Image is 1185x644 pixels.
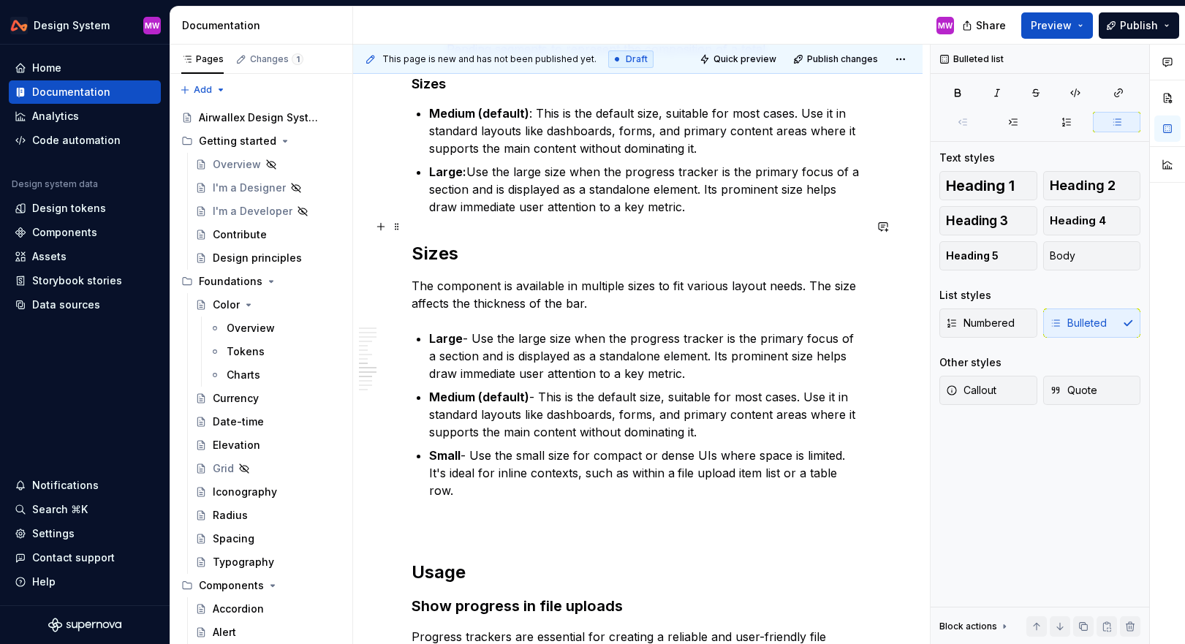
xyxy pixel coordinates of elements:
[189,387,347,410] a: Currency
[203,317,347,340] a: Overview
[292,53,303,65] span: 1
[9,570,161,594] button: Help
[189,550,347,574] a: Typography
[1099,12,1179,39] button: Publish
[1031,18,1072,33] span: Preview
[32,85,110,99] div: Documentation
[939,151,995,165] div: Text styles
[175,270,347,293] div: Foundations
[213,555,274,569] div: Typography
[227,321,275,336] div: Overview
[429,105,864,157] p: : This is the default size, suitable for most cases. Use it in standard layouts like dashboards, ...
[189,621,347,644] a: Alert
[429,330,864,382] p: - Use the large size when the progress tracker is the primary focus of a section and is displayed...
[32,273,122,288] div: Storybook stories
[626,53,648,65] span: Draft
[189,433,347,457] a: Elevation
[213,181,286,195] div: I'm a Designer
[1050,213,1106,228] span: Heading 4
[189,200,347,223] a: I'm a Developer
[189,223,347,246] a: Contribute
[976,18,1006,33] span: Share
[939,171,1037,200] button: Heading 1
[1050,178,1116,193] span: Heading 2
[199,578,264,593] div: Components
[939,206,1037,235] button: Heading 3
[181,53,224,65] div: Pages
[189,176,347,200] a: I'm a Designer
[412,596,864,616] h3: Show progress in file uploads
[429,164,466,179] strong: Large:
[3,10,167,41] button: Design SystemMW
[175,574,347,597] div: Components
[12,178,98,190] div: Design system data
[213,438,260,452] div: Elevation
[9,129,161,152] a: Code automation
[9,245,161,268] a: Assets
[9,293,161,317] a: Data sources
[189,504,347,527] a: Radius
[213,204,292,219] div: I'm a Developer
[9,56,161,80] a: Home
[807,53,878,65] span: Publish changes
[713,53,776,65] span: Quick preview
[175,129,347,153] div: Getting started
[32,133,121,148] div: Code automation
[939,288,991,303] div: List styles
[213,298,240,312] div: Color
[227,368,260,382] div: Charts
[48,618,121,632] a: Supernova Logo
[1043,206,1141,235] button: Heading 4
[145,20,159,31] div: MW
[9,197,161,220] a: Design tokens
[213,391,259,406] div: Currency
[429,447,864,499] p: - Use the small size for compact or dense UIs where space is limited. It's ideal for inline conte...
[939,616,1010,637] div: Block actions
[189,527,347,550] a: Spacing
[189,597,347,621] a: Accordion
[938,20,953,31] div: MW
[32,478,99,493] div: Notifications
[213,602,264,616] div: Accordion
[939,308,1037,338] button: Numbered
[946,213,1008,228] span: Heading 3
[9,221,161,244] a: Components
[199,134,276,148] div: Getting started
[199,110,319,125] div: Airwallex Design System
[9,498,161,521] button: Search ⌘K
[189,457,347,480] a: Grid
[189,153,347,176] a: Overview
[9,105,161,128] a: Analytics
[1021,12,1093,39] button: Preview
[182,18,347,33] div: Documentation
[213,414,264,429] div: Date-time
[429,448,461,463] strong: Small
[32,575,56,589] div: Help
[32,225,97,240] div: Components
[32,550,115,565] div: Contact support
[429,163,864,216] p: Use the large size when the progress tracker is the primary focus of a section and is displayed a...
[412,75,864,93] h4: Sizes
[1050,249,1075,263] span: Body
[412,242,864,265] h2: Sizes
[32,201,106,216] div: Design tokens
[939,376,1037,405] button: Callout
[32,109,79,124] div: Analytics
[194,84,212,96] span: Add
[429,331,463,346] strong: Large
[9,474,161,497] button: Notifications
[9,80,161,104] a: Documentation
[946,383,996,398] span: Callout
[32,249,67,264] div: Assets
[9,546,161,569] button: Contact support
[1043,376,1141,405] button: Quote
[32,61,61,75] div: Home
[9,269,161,292] a: Storybook stories
[175,80,230,100] button: Add
[213,461,234,476] div: Grid
[32,502,88,517] div: Search ⌘K
[1043,241,1141,270] button: Body
[189,480,347,504] a: Iconography
[9,522,161,545] a: Settings
[203,363,347,387] a: Charts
